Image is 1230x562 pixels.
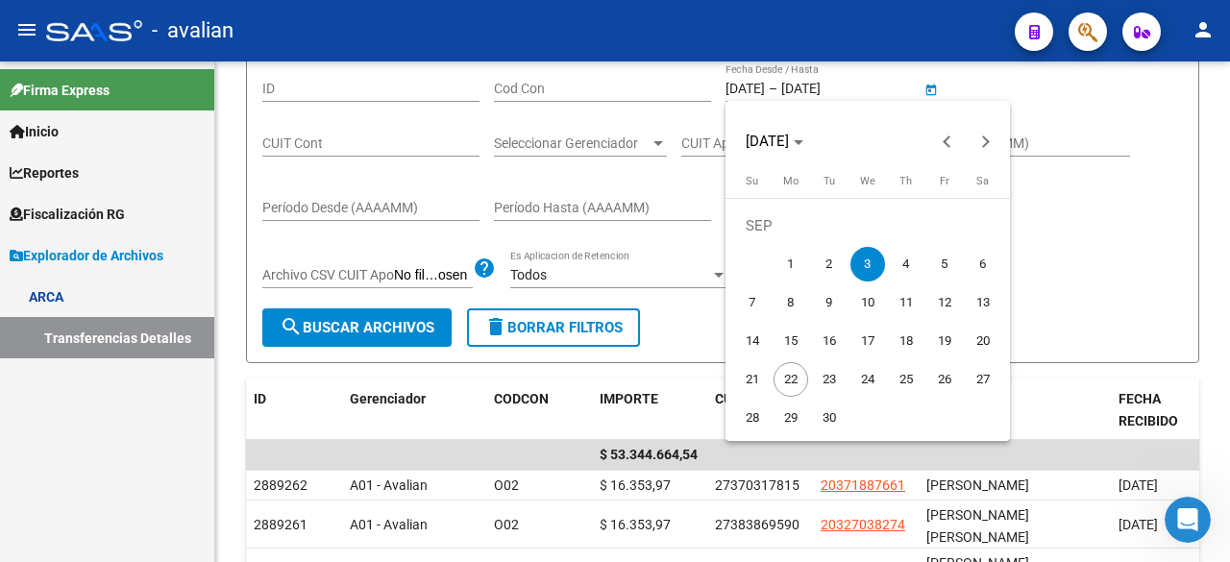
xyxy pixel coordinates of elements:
[850,285,885,320] span: 10
[964,360,1002,399] button: September 27, 2025
[812,401,847,435] span: 30
[860,175,875,187] span: We
[735,401,770,435] span: 28
[733,399,772,437] button: September 28, 2025
[783,175,799,187] span: Mo
[733,360,772,399] button: September 21, 2025
[849,322,887,360] button: September 17, 2025
[887,245,925,283] button: September 4, 2025
[964,322,1002,360] button: September 20, 2025
[850,362,885,397] span: 24
[889,324,923,358] span: 18
[889,247,923,281] span: 4
[927,362,962,397] span: 26
[812,324,847,358] span: 16
[966,285,1000,320] span: 13
[976,175,989,187] span: Sa
[927,122,966,160] button: Previous month
[964,283,1002,322] button: September 13, 2025
[774,247,808,281] span: 1
[772,322,810,360] button: September 15, 2025
[810,360,849,399] button: September 23, 2025
[774,324,808,358] span: 15
[733,207,1002,245] td: SEP
[849,245,887,283] button: September 3, 2025
[927,324,962,358] span: 19
[925,245,964,283] button: September 5, 2025
[849,360,887,399] button: September 24, 2025
[733,283,772,322] button: September 7, 2025
[925,322,964,360] button: September 19, 2025
[810,322,849,360] button: September 16, 2025
[810,245,849,283] button: September 2, 2025
[849,283,887,322] button: September 10, 2025
[772,360,810,399] button: September 22, 2025
[812,285,847,320] span: 9
[964,245,1002,283] button: September 6, 2025
[927,247,962,281] span: 5
[889,362,923,397] span: 25
[966,324,1000,358] span: 20
[887,360,925,399] button: September 25, 2025
[899,175,912,187] span: Th
[889,285,923,320] span: 11
[940,175,949,187] span: Fr
[927,285,962,320] span: 12
[812,247,847,281] span: 2
[966,362,1000,397] span: 27
[735,362,770,397] span: 21
[735,324,770,358] span: 14
[966,122,1004,160] button: Next month
[887,322,925,360] button: September 18, 2025
[810,283,849,322] button: September 9, 2025
[772,283,810,322] button: September 8, 2025
[925,360,964,399] button: September 26, 2025
[850,247,885,281] span: 3
[824,175,835,187] span: Tu
[812,362,847,397] span: 23
[850,324,885,358] span: 17
[772,245,810,283] button: September 1, 2025
[1165,497,1211,543] iframe: Intercom live chat
[746,175,758,187] span: Su
[735,285,770,320] span: 7
[774,285,808,320] span: 8
[774,362,808,397] span: 22
[733,322,772,360] button: September 14, 2025
[774,401,808,435] span: 29
[966,247,1000,281] span: 6
[887,283,925,322] button: September 11, 2025
[810,399,849,437] button: September 30, 2025
[746,133,789,150] span: [DATE]
[772,399,810,437] button: September 29, 2025
[925,283,964,322] button: September 12, 2025
[738,124,811,159] button: Choose month and year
